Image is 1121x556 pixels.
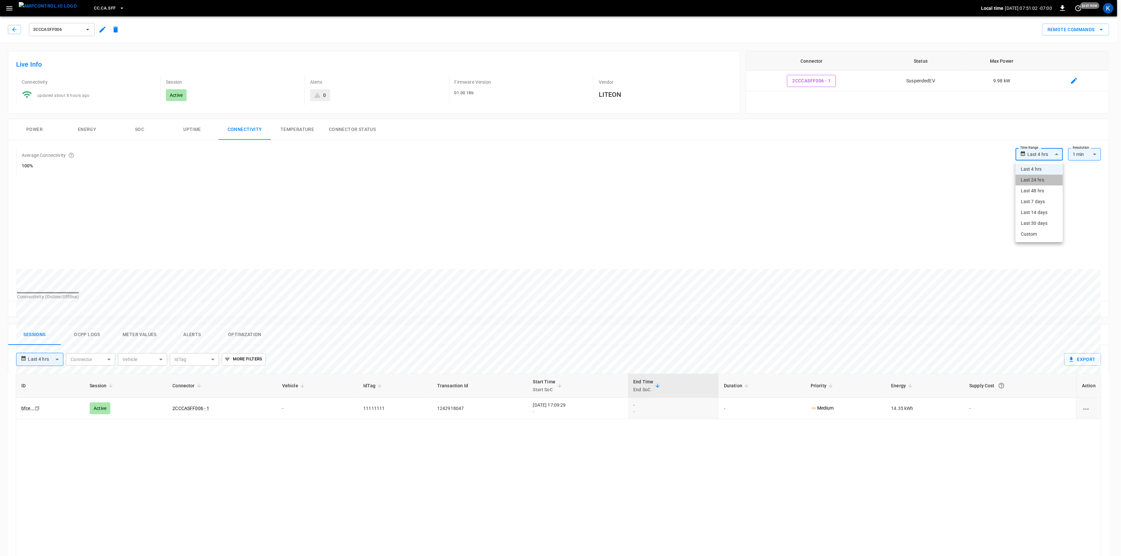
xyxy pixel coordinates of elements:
li: Last 30 days [1016,218,1063,229]
li: Last 48 hrs [1016,185,1063,196]
li: Last 4 hrs [1016,164,1063,175]
li: Custom [1016,229,1063,240]
li: Last 7 days [1016,196,1063,207]
li: Last 24 hrs [1016,175,1063,185]
li: Last 14 days [1016,207,1063,218]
